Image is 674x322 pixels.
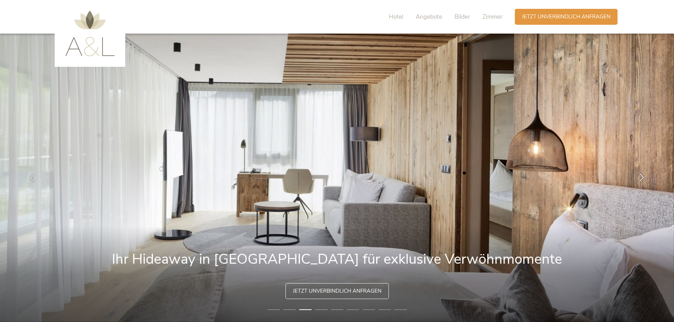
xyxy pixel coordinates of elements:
span: Bilder [455,13,470,21]
span: Hotel [389,13,403,21]
span: Jetzt unverbindlich anfragen [293,287,381,295]
span: Angebote [416,13,442,21]
img: AMONTI & LUNARIS Wellnessresort [65,11,115,56]
span: Zimmer [482,13,503,21]
span: Jetzt unverbindlich anfragen [522,13,610,21]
